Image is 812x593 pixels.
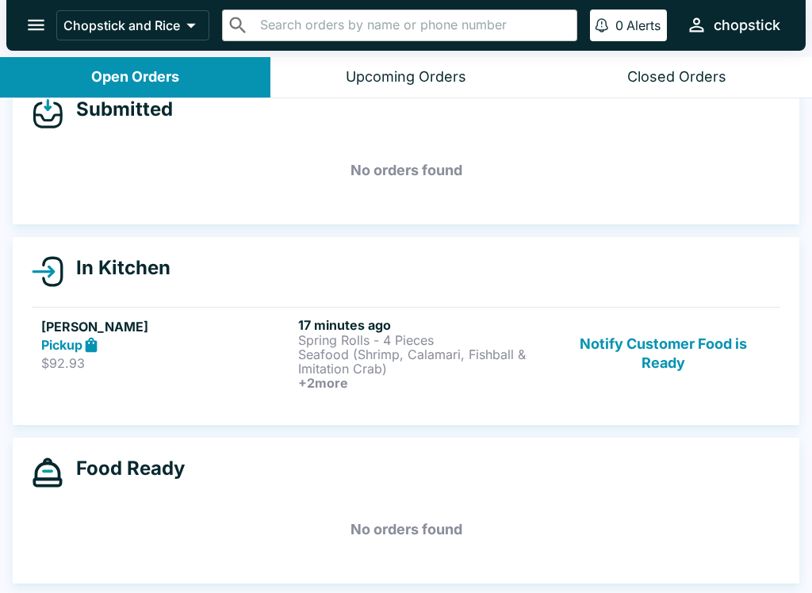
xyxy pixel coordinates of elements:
h5: No orders found [32,142,780,199]
button: Notify Customer Food is Ready [556,317,771,390]
h4: In Kitchen [63,256,170,280]
div: Open Orders [91,68,179,86]
p: $92.93 [41,355,292,371]
button: Chopstick and Rice [56,10,209,40]
div: Upcoming Orders [346,68,466,86]
p: Alerts [626,17,661,33]
button: chopstick [680,8,787,42]
p: Spring Rolls - 4 Pieces [298,333,549,347]
strong: Pickup [41,337,82,353]
p: Seafood (Shrimp, Calamari, Fishball & Imitation Crab) [298,347,549,376]
h4: Food Ready [63,457,185,480]
button: open drawer [16,5,56,45]
div: chopstick [714,16,780,35]
h6: 17 minutes ago [298,317,549,333]
h5: [PERSON_NAME] [41,317,292,336]
h5: No orders found [32,501,780,558]
input: Search orders by name or phone number [255,14,570,36]
p: 0 [615,17,623,33]
h6: + 2 more [298,376,549,390]
p: Chopstick and Rice [63,17,180,33]
h4: Submitted [63,98,173,121]
a: [PERSON_NAME]Pickup$92.9317 minutes agoSpring Rolls - 4 PiecesSeafood (Shrimp, Calamari, Fishball... [32,307,780,400]
div: Closed Orders [627,68,726,86]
